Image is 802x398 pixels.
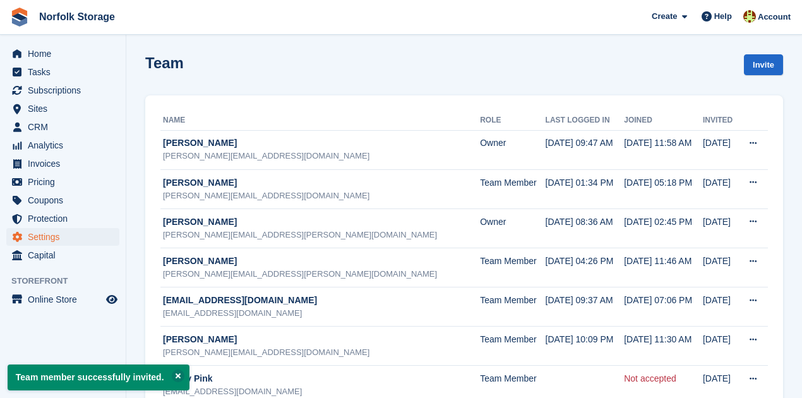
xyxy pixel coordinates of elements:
[6,155,119,172] a: menu
[546,287,625,327] td: [DATE] 09:37 AM
[480,130,545,169] td: Owner
[6,173,119,191] a: menu
[703,287,738,327] td: [DATE]
[6,228,119,246] a: menu
[163,255,480,268] div: [PERSON_NAME]
[163,229,480,241] div: [PERSON_NAME][EMAIL_ADDRESS][PERSON_NAME][DOMAIN_NAME]
[163,190,480,202] div: [PERSON_NAME][EMAIL_ADDRESS][DOMAIN_NAME]
[703,169,738,208] td: [DATE]
[703,130,738,169] td: [DATE]
[546,248,625,287] td: [DATE] 04:26 PM
[624,373,676,383] a: Not accepted
[163,294,480,307] div: [EMAIL_ADDRESS][DOMAIN_NAME]
[163,176,480,190] div: [PERSON_NAME]
[163,150,480,162] div: [PERSON_NAME][EMAIL_ADDRESS][DOMAIN_NAME]
[624,287,703,327] td: [DATE] 07:06 PM
[163,346,480,359] div: [PERSON_NAME][EMAIL_ADDRESS][DOMAIN_NAME]
[28,81,104,99] span: Subscriptions
[6,81,119,99] a: menu
[480,169,545,208] td: Team Member
[546,169,625,208] td: [DATE] 01:34 PM
[145,54,184,71] h1: Team
[6,210,119,227] a: menu
[546,208,625,248] td: [DATE] 08:36 AM
[28,63,104,81] span: Tasks
[28,228,104,246] span: Settings
[28,45,104,63] span: Home
[28,210,104,227] span: Protection
[546,111,625,131] th: Last logged in
[480,327,545,366] td: Team Member
[28,155,104,172] span: Invoices
[480,111,545,131] th: Role
[703,208,738,248] td: [DATE]
[163,307,480,320] div: [EMAIL_ADDRESS][DOMAIN_NAME]
[28,173,104,191] span: Pricing
[104,292,119,307] a: Preview store
[8,365,189,390] p: Team member successfully invited.
[163,268,480,280] div: [PERSON_NAME][EMAIL_ADDRESS][PERSON_NAME][DOMAIN_NAME]
[546,327,625,366] td: [DATE] 10:09 PM
[28,136,104,154] span: Analytics
[28,118,104,136] span: CRM
[163,333,480,346] div: [PERSON_NAME]
[163,136,480,150] div: [PERSON_NAME]
[743,10,756,23] img: Holly Lamming
[163,372,480,385] div: Hayley Pink
[34,6,120,27] a: Norfolk Storage
[703,327,738,366] td: [DATE]
[10,8,29,27] img: stora-icon-8386f47178a22dfd0bd8f6a31ec36ba5ce8667c1dd55bd0f319d3a0aa187defe.svg
[6,100,119,118] a: menu
[28,246,104,264] span: Capital
[6,291,119,308] a: menu
[6,136,119,154] a: menu
[6,45,119,63] a: menu
[624,169,703,208] td: [DATE] 05:18 PM
[624,111,703,131] th: Joined
[6,246,119,264] a: menu
[28,100,104,118] span: Sites
[480,208,545,248] td: Owner
[758,11,791,23] span: Account
[714,10,732,23] span: Help
[624,130,703,169] td: [DATE] 11:58 AM
[703,111,738,131] th: Invited
[624,208,703,248] td: [DATE] 02:45 PM
[163,385,480,398] div: [EMAIL_ADDRESS][DOMAIN_NAME]
[703,248,738,287] td: [DATE]
[624,248,703,287] td: [DATE] 11:46 AM
[6,63,119,81] a: menu
[28,191,104,209] span: Coupons
[6,118,119,136] a: menu
[11,275,126,287] span: Storefront
[163,215,480,229] div: [PERSON_NAME]
[480,248,545,287] td: Team Member
[652,10,677,23] span: Create
[480,287,545,327] td: Team Member
[624,327,703,366] td: [DATE] 11:30 AM
[546,130,625,169] td: [DATE] 09:47 AM
[6,191,119,209] a: menu
[28,291,104,308] span: Online Store
[160,111,480,131] th: Name
[744,54,783,75] a: Invite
